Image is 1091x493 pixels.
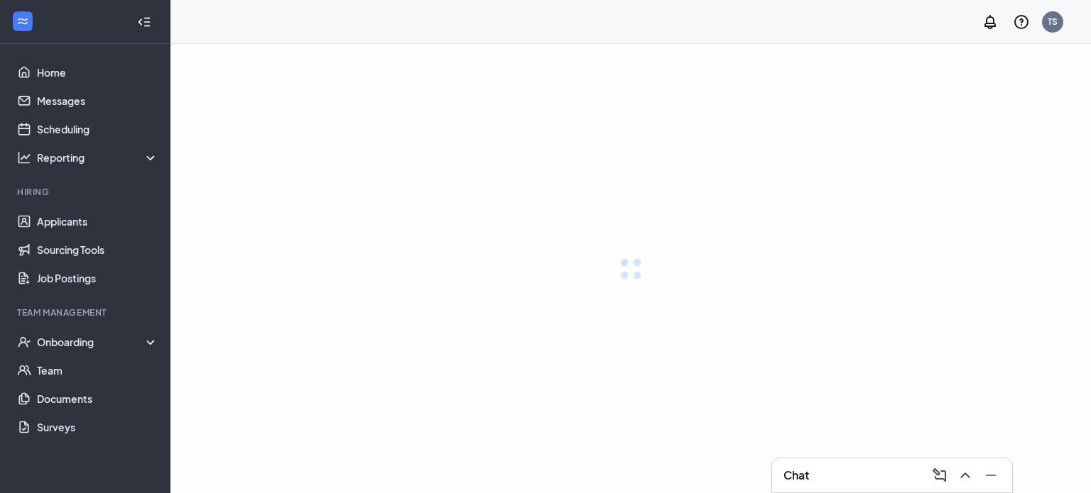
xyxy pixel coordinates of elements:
[37,236,158,264] a: Sourcing Tools
[37,115,158,143] a: Scheduling
[37,335,159,349] div: Onboarding
[37,356,158,384] a: Team
[17,335,31,349] svg: UserCheck
[982,467,999,484] svg: Minimize
[16,14,30,28] svg: WorkstreamLogo
[952,464,975,487] button: ChevronUp
[37,384,158,413] a: Documents
[927,464,950,487] button: ComposeMessage
[137,15,151,29] svg: Collapse
[37,150,159,165] div: Reporting
[17,150,31,165] svg: Analysis
[978,464,1001,487] button: Minimize
[17,306,156,318] div: Team Management
[982,13,999,31] svg: Notifications
[931,467,948,484] svg: ComposeMessage
[37,87,158,115] a: Messages
[37,264,158,292] a: Job Postings
[17,186,156,198] div: Hiring
[37,58,158,87] a: Home
[1013,13,1030,31] svg: QuestionInfo
[37,207,158,236] a: Applicants
[1048,16,1058,28] div: TS
[783,467,809,483] h3: Chat
[957,467,974,484] svg: ChevronUp
[37,413,158,441] a: Surveys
